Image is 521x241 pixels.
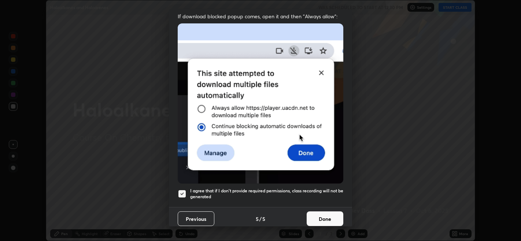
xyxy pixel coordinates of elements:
h5: I agree that if I don't provide required permissions, class recording will not be generated [190,188,343,199]
h4: / [259,215,262,223]
h4: 5 [262,215,265,223]
button: Done [307,211,343,226]
img: downloads-permission-blocked.gif [178,23,343,183]
button: Previous [178,211,214,226]
span: If download blocked popup comes, open it and then "Always allow": [178,13,343,20]
h4: 5 [256,215,259,223]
